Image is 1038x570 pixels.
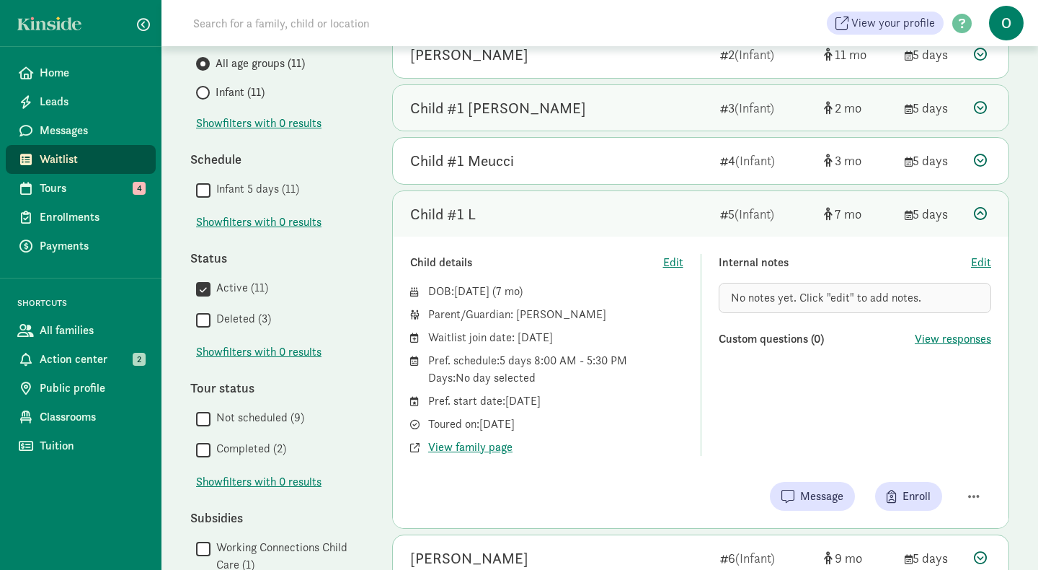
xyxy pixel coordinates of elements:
[6,316,156,345] a: All families
[196,214,321,231] button: Showfilters with 0 results
[196,343,321,361] button: Showfilters with 0 results
[6,345,156,374] a: Action center 2
[410,547,528,570] div: Vedha Keelveedhi
[905,151,962,170] div: 5 days
[824,151,893,170] div: [object Object]
[216,55,305,72] span: All age groups (11)
[40,180,144,197] span: Tours
[835,100,861,116] span: 2
[410,254,663,271] div: Child details
[40,322,144,339] span: All families
[210,310,271,328] label: Deleted (3)
[496,284,519,299] span: 7
[428,329,683,346] div: Waitlist join date: [DATE]
[824,45,893,64] div: [object Object]
[6,116,156,145] a: Messages
[6,232,156,260] a: Payments
[720,204,812,224] div: 5
[190,378,363,398] div: Tour status
[428,416,683,433] div: Toured on: [DATE]
[835,46,866,63] span: 11
[196,473,321,491] button: Showfilters with 0 results
[902,488,931,505] span: Enroll
[40,122,144,139] span: Messages
[410,149,514,172] div: Child #1 Meucci
[6,374,156,403] a: Public profile
[905,98,962,118] div: 5 days
[185,9,589,38] input: Search for a family, child or location
[454,284,489,299] span: [DATE]
[735,550,775,566] span: (Infant)
[196,473,321,491] span: Show filters with 0 results
[735,46,774,63] span: (Infant)
[40,380,144,397] span: Public profile
[719,254,972,271] div: Internal notes
[827,12,944,35] a: View your profile
[196,115,321,132] span: Show filters with 0 results
[720,151,812,170] div: 4
[40,64,144,82] span: Home
[190,248,363,268] div: Status
[428,306,683,323] div: Parent/Guardian: [PERSON_NAME]
[720,548,812,568] div: 6
[971,254,991,271] button: Edit
[6,174,156,203] a: Tours 4
[196,115,321,132] button: Showfilters with 0 results
[720,98,812,118] div: 3
[410,43,528,66] div: Karo Wittig
[196,214,321,231] span: Show filters with 0 results
[40,93,144,110] span: Leads
[196,343,321,361] span: Show filters with 0 results
[824,548,893,568] div: [object Object]
[6,203,156,232] a: Enrollments
[428,439,513,456] button: View family page
[410,203,476,226] div: Child #1 L
[40,437,144,455] span: Tuition
[6,145,156,174] a: Waitlist
[133,182,146,195] span: 4
[835,550,862,566] span: 9
[824,98,893,118] div: [object Object]
[905,204,962,224] div: 5 days
[824,204,893,224] div: [object Object]
[133,353,146,366] span: 2
[989,6,1024,40] span: O
[6,58,156,87] a: Home
[875,482,942,511] button: Enroll
[6,403,156,431] a: Classrooms
[851,14,935,32] span: View your profile
[835,152,861,169] span: 3
[190,149,363,169] div: Schedule
[40,351,144,368] span: Action center
[719,330,915,348] div: Custom questions (0)
[6,87,156,116] a: Leads
[210,409,304,426] label: Not scheduled (9)
[6,431,156,460] a: Tuition
[40,408,144,426] span: Classrooms
[216,84,265,101] span: Infant (11)
[735,206,774,222] span: (Infant)
[210,279,268,297] label: Active (11)
[428,283,683,300] div: DOB: ( )
[720,45,812,64] div: 2
[210,440,286,457] label: Completed (2)
[905,45,962,64] div: 5 days
[428,352,683,387] div: Pref. schedule: 5 days 8:00 AM - 5:30 PM Days: No day selected
[190,508,363,527] div: Subsidies
[40,237,144,255] span: Payments
[428,393,683,410] div: Pref. start date: [DATE]
[735,100,774,116] span: (Infant)
[800,488,843,505] span: Message
[735,152,775,169] span: (Infant)
[40,151,144,168] span: Waitlist
[770,482,855,511] button: Message
[835,206,861,222] span: 7
[731,290,921,305] span: No notes yet. Click "edit" to add notes.
[210,180,299,198] label: Infant 5 days (11)
[663,254,683,271] button: Edit
[915,330,991,348] button: View responses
